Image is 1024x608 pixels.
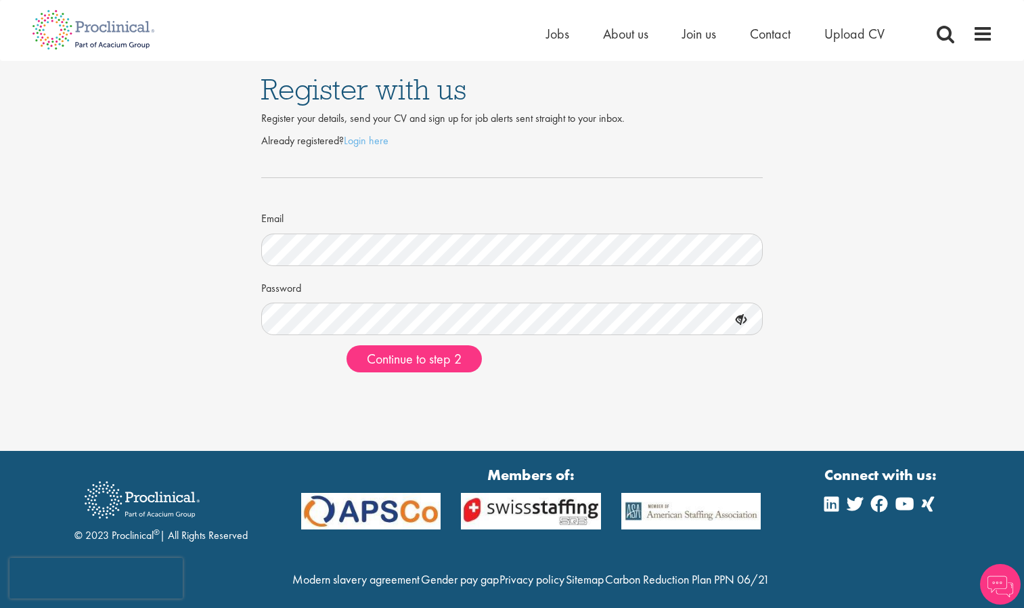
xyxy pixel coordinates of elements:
[74,472,210,528] img: Proclinical Recruitment
[824,464,939,485] strong: Connect with us:
[605,571,770,587] a: Carbon Reduction Plan PPN 06/21
[451,493,611,530] img: APSCo
[367,350,462,368] span: Continue to step 2
[682,25,716,43] a: Join us
[344,133,388,148] a: Login here
[74,471,248,544] div: © 2023 Proclinical | All Rights Reserved
[603,25,648,43] a: About us
[611,493,772,530] img: APSCo
[261,207,284,227] label: Email
[347,345,482,372] button: Continue to step 2
[421,571,499,587] a: Gender pay gap
[261,133,763,149] p: Already registered?
[499,571,564,587] a: Privacy policy
[546,25,569,43] a: Jobs
[261,276,301,297] label: Password
[301,464,761,485] strong: Members of:
[9,558,183,599] iframe: reCAPTCHA
[261,111,763,127] div: Register your details, send your CV and sign up for job alerts sent straight to your inbox.
[154,527,160,538] sup: ®
[750,25,791,43] a: Contact
[261,74,763,104] h1: Register with us
[292,571,420,587] a: Modern slavery agreement
[291,493,451,530] img: APSCo
[824,25,885,43] a: Upload CV
[566,571,604,587] a: Sitemap
[980,564,1021,605] img: Chatbot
